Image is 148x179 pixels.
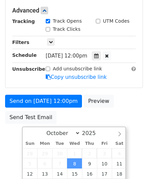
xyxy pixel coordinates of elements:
[53,18,82,25] label: Track Opens
[80,130,105,136] input: Year
[12,7,136,14] h5: Advanced
[52,158,67,169] span: October 7, 2025
[12,40,29,45] strong: Filters
[97,148,112,158] span: October 3, 2025
[12,52,37,58] strong: Schedule
[23,148,38,158] span: September 28, 2025
[82,169,97,179] span: October 16, 2025
[84,95,113,108] a: Preview
[46,74,107,80] a: Copy unsubscribe link
[37,141,52,146] span: Mon
[46,53,87,59] span: [DATE] 12:00pm
[23,141,38,146] span: Sun
[112,158,127,169] span: October 11, 2025
[12,66,45,72] strong: Unsubscribe
[112,148,127,158] span: October 4, 2025
[52,169,67,179] span: October 14, 2025
[67,148,82,158] span: October 1, 2025
[97,158,112,169] span: October 10, 2025
[114,147,148,179] iframe: Chat Widget
[52,141,67,146] span: Tue
[37,158,52,169] span: October 6, 2025
[52,148,67,158] span: September 30, 2025
[53,65,102,72] label: Add unsubscribe link
[37,148,52,158] span: September 29, 2025
[82,148,97,158] span: October 2, 2025
[67,169,82,179] span: October 15, 2025
[12,19,35,24] strong: Tracking
[112,141,127,146] span: Sat
[103,18,129,25] label: UTM Codes
[97,141,112,146] span: Fri
[5,95,82,108] a: Send on [DATE] 12:00pm
[67,158,82,169] span: October 8, 2025
[37,169,52,179] span: October 13, 2025
[53,26,81,33] label: Track Clicks
[97,169,112,179] span: October 17, 2025
[112,169,127,179] span: October 18, 2025
[82,158,97,169] span: October 9, 2025
[67,141,82,146] span: Wed
[5,111,57,124] a: Send Test Email
[82,141,97,146] span: Thu
[23,169,38,179] span: October 12, 2025
[23,158,38,169] span: October 5, 2025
